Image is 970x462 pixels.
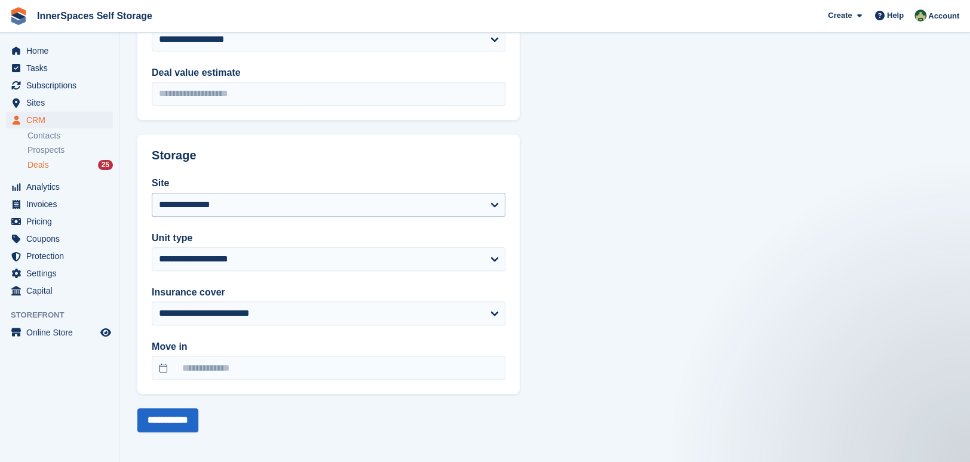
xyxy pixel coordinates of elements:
img: stora-icon-8386f47178a22dfd0bd8f6a31ec36ba5ce8667c1dd55bd0f319d3a0aa187defe.svg [10,7,27,25]
a: menu [6,42,113,59]
a: menu [6,77,113,94]
label: Insurance cover [152,285,505,300]
span: Account [928,10,959,22]
span: Deals [27,159,49,171]
span: Invoices [26,196,98,212]
label: Site [152,176,505,190]
span: Storefront [11,309,119,321]
span: Capital [26,282,98,299]
span: Pricing [26,213,98,230]
a: menu [6,265,113,282]
a: InnerSpaces Self Storage [32,6,157,26]
span: Help [887,10,904,21]
a: menu [6,213,113,230]
span: Prospects [27,144,65,156]
span: Home [26,42,98,59]
a: menu [6,324,113,341]
a: menu [6,196,113,212]
a: menu [6,248,113,264]
a: menu [6,178,113,195]
label: Unit type [152,231,505,245]
span: Settings [26,265,98,282]
a: menu [6,282,113,299]
a: Preview store [99,325,113,340]
span: Coupons [26,230,98,247]
span: Analytics [26,178,98,195]
label: Move in [152,340,505,354]
a: Prospects [27,144,113,156]
span: Sites [26,94,98,111]
a: Deals 25 [27,159,113,171]
div: 25 [98,160,113,170]
a: menu [6,60,113,76]
a: menu [6,230,113,247]
span: Create [828,10,852,21]
img: Paula Amey [914,10,926,21]
span: CRM [26,112,98,128]
a: menu [6,112,113,128]
label: Deal value estimate [152,66,505,80]
span: Online Store [26,324,98,341]
span: Subscriptions [26,77,98,94]
a: menu [6,94,113,111]
a: Contacts [27,130,113,141]
h2: Storage [152,149,505,162]
span: Protection [26,248,98,264]
span: Tasks [26,60,98,76]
